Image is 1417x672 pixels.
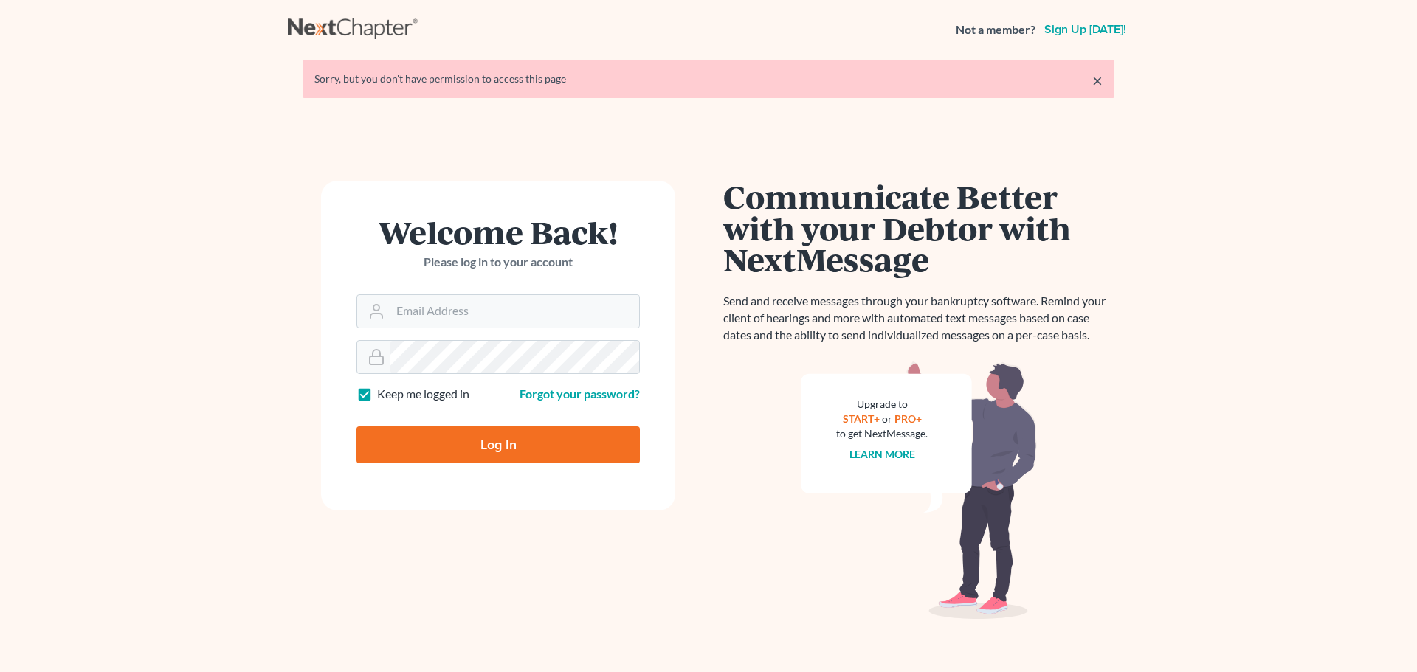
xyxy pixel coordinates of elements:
div: to get NextMessage. [836,426,928,441]
input: Log In [356,426,640,463]
a: Learn more [849,448,915,460]
input: Email Address [390,295,639,328]
a: Sign up [DATE]! [1041,24,1129,35]
div: Sorry, but you don't have permission to access this page [314,72,1103,86]
img: nextmessage_bg-59042aed3d76b12b5cd301f8e5b87938c9018125f34e5fa2b7a6b67550977c72.svg [801,361,1037,620]
h1: Communicate Better with your Debtor with NextMessage [723,181,1114,275]
p: Please log in to your account [356,254,640,271]
h1: Welcome Back! [356,216,640,248]
a: × [1092,72,1103,89]
p: Send and receive messages through your bankruptcy software. Remind your client of hearings and mo... [723,293,1114,344]
a: Forgot your password? [520,387,640,401]
strong: Not a member? [956,21,1035,38]
a: PRO+ [894,412,922,425]
label: Keep me logged in [377,386,469,403]
span: or [882,412,892,425]
div: Upgrade to [836,397,928,412]
a: START+ [843,412,880,425]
